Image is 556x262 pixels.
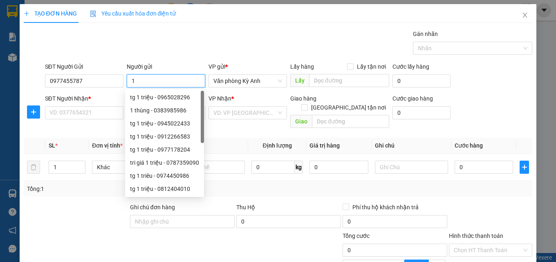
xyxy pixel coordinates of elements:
button: plus [520,161,529,174]
input: Cước giao hàng [392,106,451,119]
span: Định lượng [263,142,292,149]
div: Tổng: 1 [27,184,215,193]
label: Gán nhãn [413,31,438,37]
div: tg 1 triệu - 0812404010 [125,182,204,195]
label: Cước giao hàng [392,95,433,102]
div: tg 1 triệu - 0812404010 [130,184,199,193]
span: Cước hàng [455,142,483,149]
input: Dọc đường [309,74,389,87]
span: Giao [290,115,312,128]
div: tg 1 triêu - 0974450986 [130,171,199,180]
div: tg 1 triệu - 0977178204 [130,145,199,154]
span: plus [27,109,40,115]
div: Người gửi [127,62,205,71]
span: Thu Hộ [236,204,255,210]
div: 1 thùng - 0383985986 [130,106,199,115]
span: Tổng cước [343,233,370,239]
span: Lấy [290,74,309,87]
div: tg 1 triệu - 0912266583 [130,132,199,141]
div: tri giá 1 triệu - 0787359090 [130,158,199,167]
span: Lấy hàng [290,63,314,70]
span: VP Nhận [208,95,231,102]
div: tg 1 triệu - 0965028296 [125,91,204,104]
div: tg 1 triêu - 0974450986 [125,169,204,182]
span: Giá trị hàng [309,142,340,149]
span: plus [24,11,29,16]
button: plus [27,105,40,119]
span: [GEOGRAPHIC_DATA] tận nơi [308,103,389,112]
span: Văn phòng Kỳ Anh [213,75,282,87]
label: Hình thức thanh toán [449,233,503,239]
span: Khác [97,161,160,173]
span: close [522,12,528,18]
button: Close [513,4,536,27]
span: kg [295,161,303,174]
div: tg 1 triệu - 0912266583 [125,130,204,143]
div: tri giá 1 triệu - 0787359090 [125,156,204,169]
div: VP gửi [208,62,287,71]
span: Giao hàng [290,95,316,102]
label: Ghi chú đơn hàng [130,204,175,210]
span: Yêu cầu xuất hóa đơn điện tử [90,10,176,17]
div: tg 1 triệu - 0945022433 [130,119,199,128]
div: tg 1 triệu - 0965028296 [130,93,199,102]
span: TẠO ĐƠN HÀNG [24,10,77,17]
span: plus [520,164,529,170]
th: Ghi chú [372,138,451,154]
span: Lấy tận nơi [354,62,389,71]
input: Cước lấy hàng [392,74,451,87]
div: tg 1 triệu - 0945022433 [125,117,204,130]
span: SL [49,142,55,149]
label: Cước lấy hàng [392,63,429,70]
img: icon [90,11,96,17]
div: tg 1 triệu - 0977178204 [125,143,204,156]
span: Phí thu hộ khách nhận trả [349,203,422,212]
div: SĐT Người Nhận [45,94,123,103]
input: Ghi chú đơn hàng [130,215,235,228]
input: Dọc đường [312,115,389,128]
input: 0 [309,161,368,174]
input: VD: Bàn, Ghế [172,161,245,174]
div: SĐT Người Gửi [45,62,123,71]
span: Đơn vị tính [92,142,123,149]
input: Ghi Chú [375,161,448,174]
button: delete [27,161,40,174]
div: 1 thùng - 0383985986 [125,104,204,117]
